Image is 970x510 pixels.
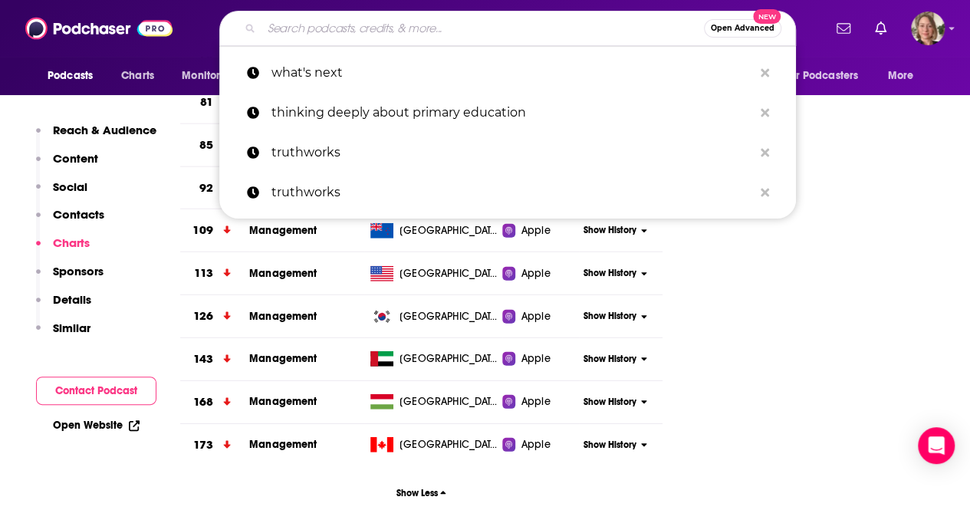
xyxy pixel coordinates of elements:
[584,267,636,280] span: Show History
[249,224,317,237] a: Management
[502,437,579,452] a: Apple
[888,65,914,87] span: More
[36,235,90,264] button: Charts
[711,25,774,32] span: Open Advanced
[53,321,90,335] p: Similar
[579,310,652,323] button: Show History
[36,377,156,405] button: Contact Podcast
[219,133,796,173] a: truthworks
[219,173,796,212] a: truthworks
[877,61,933,90] button: open menu
[364,266,502,281] a: [GEOGRAPHIC_DATA]
[180,124,249,166] a: 85
[584,310,636,323] span: Show History
[704,19,781,38] button: Open AdvancedNew
[364,394,502,410] a: [GEOGRAPHIC_DATA]
[53,179,87,194] p: Social
[271,53,753,93] p: what's next
[53,264,104,278] p: Sponsors
[192,222,213,239] h3: 109
[400,309,499,324] span: Korea, Republic of
[180,338,249,380] a: 143
[502,223,579,239] a: Apple
[36,264,104,292] button: Sponsors
[194,265,213,282] h3: 113
[249,438,317,451] a: Management
[219,93,796,133] a: thinking deeply about primary education
[579,224,652,237] button: Show History
[579,267,652,280] button: Show History
[579,396,652,409] button: Show History
[53,419,140,432] a: Open Website
[36,321,90,349] button: Similar
[53,235,90,250] p: Charts
[830,15,857,41] a: Show notifications dropdown
[36,151,98,179] button: Content
[502,351,579,367] a: Apple
[911,12,945,45] img: User Profile
[364,223,502,239] a: [GEOGRAPHIC_DATA]
[37,61,113,90] button: open menu
[396,488,446,498] span: Show Less
[584,353,636,366] span: Show History
[53,207,104,222] p: Contacts
[869,15,893,41] a: Show notifications dropdown
[918,427,955,464] div: Open Intercom Messenger
[400,394,499,410] span: Hungary
[271,133,753,173] p: truthworks
[53,123,156,137] p: Reach & Audience
[25,14,173,43] img: Podchaser - Follow, Share and Rate Podcasts
[180,81,249,123] a: 81
[219,11,796,46] div: Search podcasts, credits, & more...
[521,394,551,410] span: Apple
[36,123,156,151] button: Reach & Audience
[502,266,579,281] a: Apple
[180,424,249,466] a: 173
[180,381,249,423] a: 168
[400,437,499,452] span: Canada
[400,223,499,239] span: New Zealand
[48,65,93,87] span: Podcasts
[584,396,636,409] span: Show History
[364,309,502,324] a: [GEOGRAPHIC_DATA], Republic of
[111,61,163,90] a: Charts
[784,65,858,87] span: For Podcasters
[180,209,249,252] a: 109
[271,93,753,133] p: thinking deeply about primary education
[261,16,704,41] input: Search podcasts, credits, & more...
[579,439,652,452] button: Show History
[521,223,551,239] span: Apple
[193,308,213,325] h3: 126
[911,12,945,45] span: Logged in as AriFortierPr
[182,65,236,87] span: Monitoring
[199,179,213,197] h3: 92
[249,310,317,323] a: Management
[271,173,753,212] p: truthworks
[521,437,551,452] span: Apple
[753,9,781,24] span: New
[502,309,579,324] a: Apple
[36,292,91,321] button: Details
[36,179,87,208] button: Social
[584,224,636,237] span: Show History
[521,266,551,281] span: Apple
[502,394,579,410] a: Apple
[774,61,880,90] button: open menu
[180,479,663,507] button: Show Less
[400,266,499,281] span: United States
[249,395,317,408] a: Management
[521,309,551,324] span: Apple
[249,352,317,365] span: Management
[36,207,104,235] button: Contacts
[579,353,652,366] button: Show History
[364,351,502,367] a: [GEOGRAPHIC_DATA]
[400,351,499,367] span: United Arab Emirates
[249,267,317,280] a: Management
[200,94,213,111] h3: 81
[584,439,636,452] span: Show History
